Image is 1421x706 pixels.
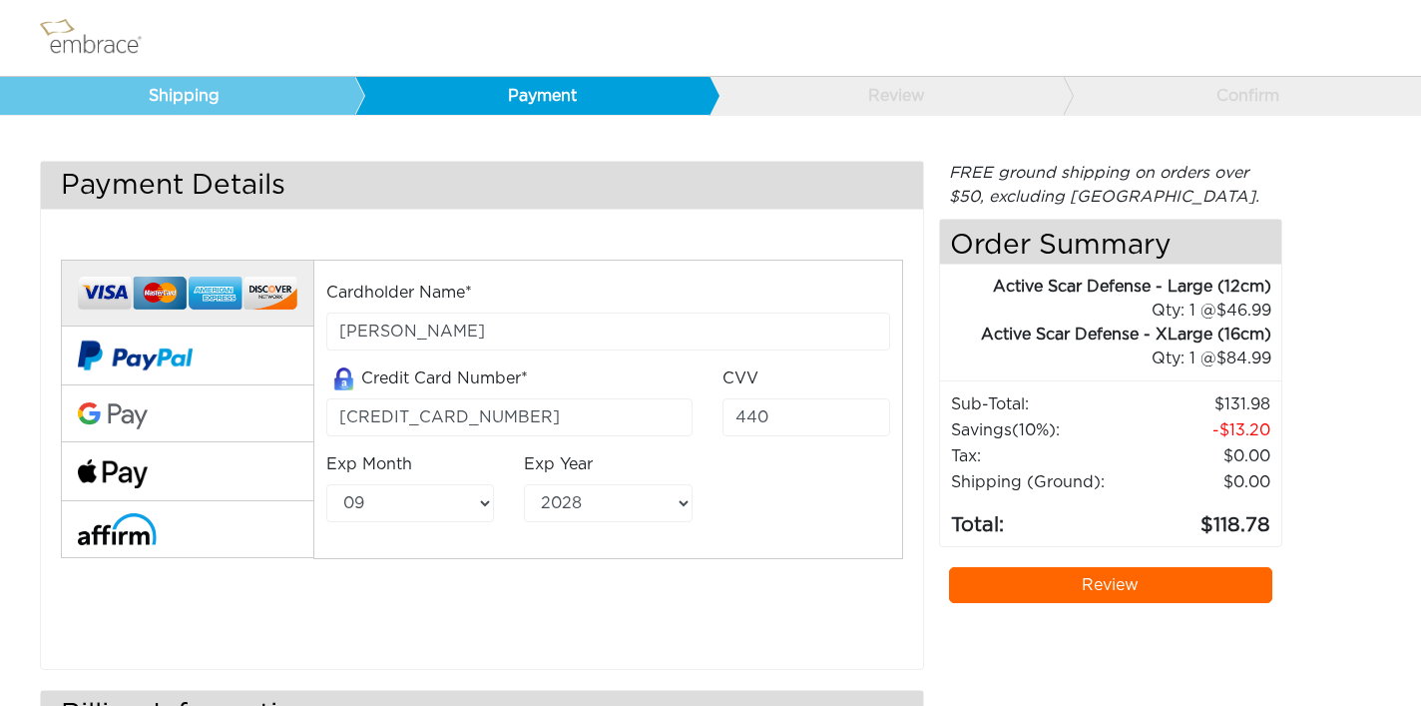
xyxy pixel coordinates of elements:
h3: Payment Details [41,162,923,209]
a: Payment [354,77,710,115]
td: Shipping (Ground): [950,469,1127,495]
td: 13.20 [1127,417,1271,443]
h4: Order Summary [940,220,1281,265]
label: Credit Card Number* [326,366,528,391]
span: 46.99 [1216,303,1271,319]
img: paypal-v2.png [78,327,193,384]
img: credit-cards.png [78,271,297,317]
img: fullApplePay.png [78,459,148,488]
span: 84.99 [1216,351,1271,366]
div: FREE ground shipping on orders over $50, excluding [GEOGRAPHIC_DATA]. [939,161,1282,209]
a: Review [709,77,1064,115]
td: Total: [950,495,1127,541]
td: 131.98 [1127,391,1271,417]
a: Confirm [1063,77,1418,115]
label: Exp Month [326,452,412,476]
td: Tax: [950,443,1127,469]
td: 118.78 [1127,495,1271,541]
img: affirm-logo.svg [78,513,157,544]
div: 1 @ [965,299,1271,323]
div: Active Scar Defense - XLarge (16cm) [940,323,1271,347]
td: 0.00 [1127,443,1271,469]
img: Google-Pay-Logo.svg [78,402,148,430]
td: $0.00 [1127,469,1271,495]
label: Cardholder Name* [326,281,472,305]
div: Active Scar Defense - Large (12cm) [940,275,1271,299]
label: CVV [722,366,758,390]
span: (10%) [1012,422,1056,438]
td: Savings : [950,417,1127,443]
a: Review [949,567,1272,603]
label: Exp Year [524,452,593,476]
img: amazon-lock.png [326,367,361,390]
td: Sub-Total: [950,391,1127,417]
div: 1 @ [965,347,1271,370]
img: logo.png [35,13,165,63]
